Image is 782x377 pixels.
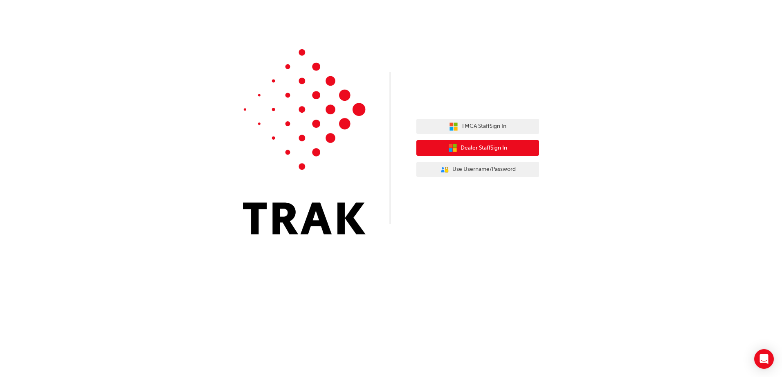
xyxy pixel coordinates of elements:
button: Dealer StaffSign In [416,140,539,156]
img: Trak [243,49,366,234]
button: Use Username/Password [416,162,539,177]
div: Open Intercom Messenger [754,349,774,369]
span: TMCA Staff Sign In [461,122,506,131]
span: Dealer Staff Sign In [461,143,507,153]
button: TMCA StaffSign In [416,119,539,134]
span: Use Username/Password [452,165,516,174]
